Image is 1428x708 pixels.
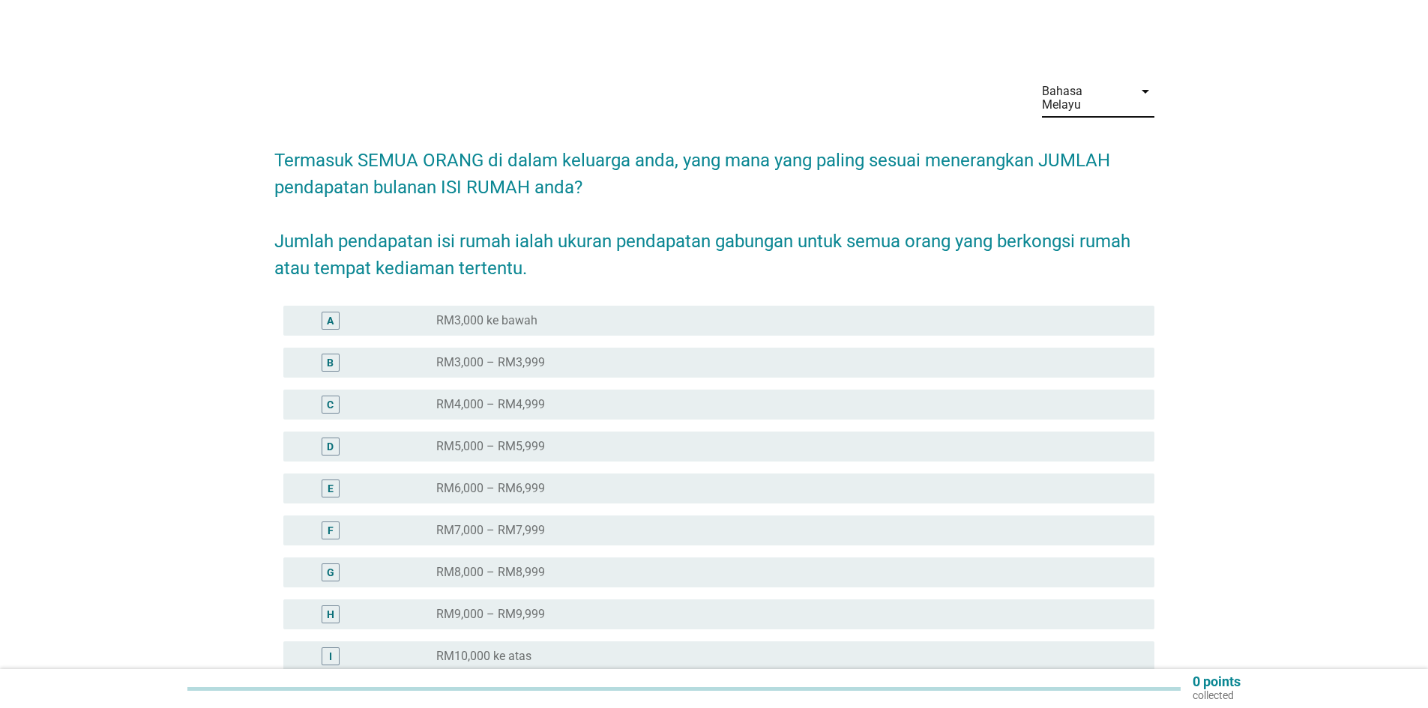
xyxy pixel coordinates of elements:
label: RM5,000 – RM5,999 [436,439,545,454]
label: RM8,000 – RM8,999 [436,565,545,580]
div: E [328,481,334,497]
div: D [327,439,334,455]
div: A [327,313,334,329]
h2: Termasuk SEMUA ORANG di dalam keluarga anda, yang mana yang paling sesuai menerangkan JUMLAH pend... [274,132,1154,282]
div: F [328,523,334,539]
label: RM3,000 ke bawah [436,313,537,328]
p: collected [1193,689,1241,702]
label: RM3,000 – RM3,999 [436,355,545,370]
label: RM4,000 – RM4,999 [436,397,545,412]
label: RM6,000 – RM6,999 [436,481,545,496]
div: G [327,565,334,581]
div: C [327,397,334,413]
label: RM7,000 – RM7,999 [436,523,545,538]
div: I [329,649,332,665]
i: arrow_drop_down [1136,82,1154,100]
div: Bahasa Melayu [1042,85,1124,112]
label: RM9,000 – RM9,999 [436,607,545,622]
div: H [327,607,334,623]
label: RM10,000 ke atas [436,649,531,664]
p: 0 points [1193,675,1241,689]
div: B [327,355,334,371]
